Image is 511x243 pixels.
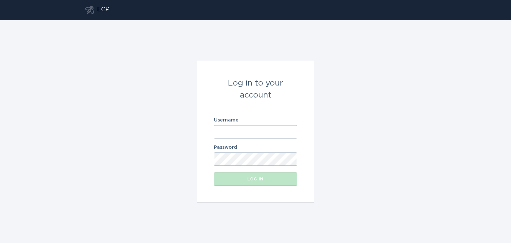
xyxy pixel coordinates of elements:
[217,177,294,181] div: Log in
[214,77,297,101] div: Log in to your account
[97,6,109,14] div: ECP
[214,145,297,150] label: Password
[214,118,297,122] label: Username
[85,6,94,14] button: Go to dashboard
[214,172,297,186] button: Log in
